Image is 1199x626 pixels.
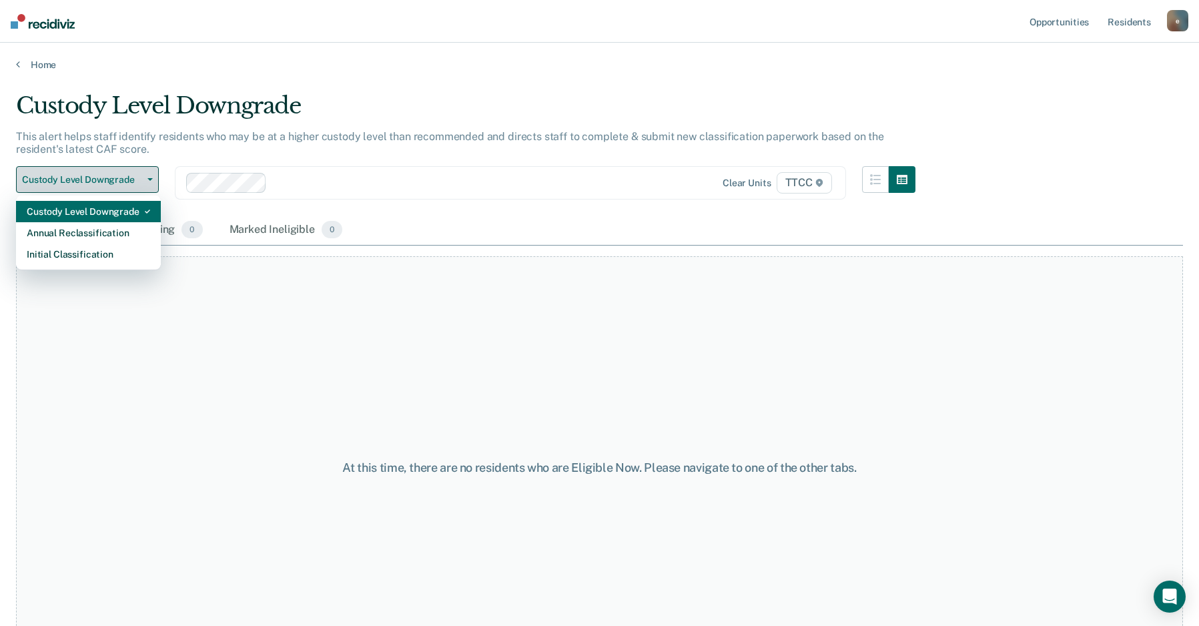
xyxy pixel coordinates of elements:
span: 0 [322,221,342,238]
div: Pending0 [132,216,205,245]
div: Marked Ineligible0 [227,216,346,245]
div: Clear units [723,178,771,189]
span: TTCC [777,172,832,194]
div: Initial Classification [27,244,150,265]
button: Custody Level Downgrade [16,166,159,193]
span: 0 [181,221,202,238]
img: Recidiviz [11,14,75,29]
a: Home [16,59,1183,71]
div: Open Intercom Messenger [1154,581,1186,613]
button: e [1167,10,1188,31]
span: Custody Level Downgrade [22,174,142,186]
div: Custody Level Downgrade [16,92,915,130]
p: This alert helps staff identify residents who may be at a higher custody level than recommended a... [16,130,884,155]
div: Custody Level Downgrade [27,201,150,222]
div: At this time, there are no residents who are Eligible Now. Please navigate to one of the other tabs. [308,460,891,475]
div: Annual Reclassification [27,222,150,244]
